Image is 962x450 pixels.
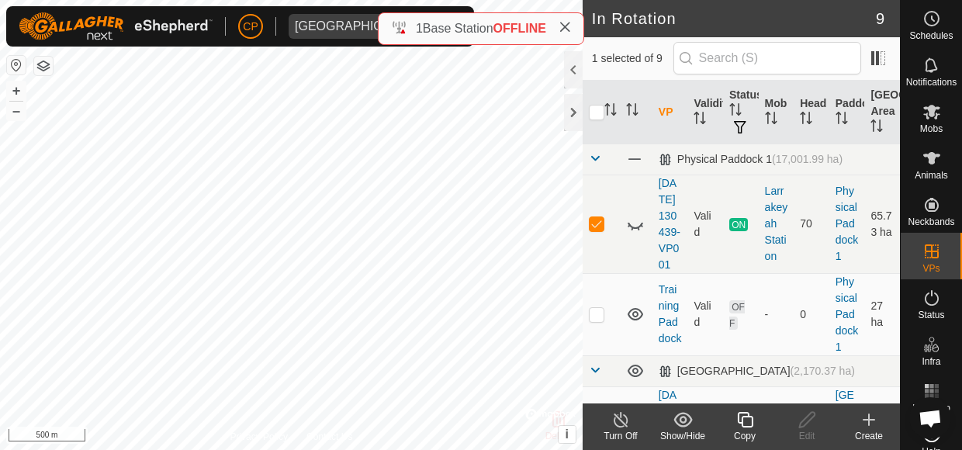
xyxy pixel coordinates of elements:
[864,273,900,355] td: 27 ha
[906,78,957,87] span: Notifications
[243,19,258,35] span: CP
[915,171,948,180] span: Animals
[729,106,742,118] p-sorticon: Activate to sort
[289,14,431,39] span: Manbulloo Station
[776,429,838,443] div: Edit
[19,12,213,40] img: Gallagher Logo
[908,217,954,227] span: Neckbands
[870,122,883,134] p-sorticon: Activate to sort
[794,81,829,144] th: Head
[838,429,900,443] div: Create
[590,429,652,443] div: Turn Off
[687,175,723,273] td: Valid
[306,430,352,444] a: Contact Us
[772,153,843,165] span: (17,001.99 ha)
[922,264,940,273] span: VPs
[794,273,829,355] td: 0
[652,429,714,443] div: Show/Hide
[759,81,794,144] th: Mob
[909,397,951,439] div: Open chat
[694,114,706,126] p-sorticon: Activate to sort
[794,175,829,273] td: 70
[836,185,859,262] a: Physical Paddock 1
[836,275,859,353] a: Physical Paddock 1
[673,42,861,74] input: Search (S)
[729,218,748,231] span: ON
[729,300,745,330] span: OFF
[423,22,493,35] span: Base Station
[876,7,884,30] span: 9
[230,430,288,444] a: Privacy Policy
[800,114,812,126] p-sorticon: Activate to sort
[864,175,900,273] td: 65.73 ha
[791,365,855,377] span: (2,170.37 ha)
[687,273,723,355] td: Valid
[918,310,944,320] span: Status
[7,81,26,100] button: +
[912,403,950,413] span: Heatmap
[566,427,569,441] span: i
[295,20,424,33] div: [GEOGRAPHIC_DATA]
[652,81,688,144] th: VP
[659,153,843,166] div: Physical Paddock 1
[723,81,759,144] th: Status
[659,177,680,271] a: [DATE] 130439-VP001
[687,81,723,144] th: Validity
[920,124,943,133] span: Mobs
[829,81,865,144] th: Paddock
[7,102,26,120] button: –
[909,31,953,40] span: Schedules
[836,114,848,126] p-sorticon: Activate to sort
[34,57,53,75] button: Map Layers
[592,9,876,28] h2: In Rotation
[659,365,855,378] div: [GEOGRAPHIC_DATA]
[864,81,900,144] th: [GEOGRAPHIC_DATA] Area
[714,429,776,443] div: Copy
[604,106,617,118] p-sorticon: Activate to sort
[922,357,940,366] span: Infra
[659,283,682,344] a: Training Paddock
[559,426,576,443] button: i
[765,183,788,265] div: Larrakeyah Station
[7,56,26,74] button: Reset Map
[765,306,788,323] div: -
[765,114,777,126] p-sorticon: Activate to sort
[493,22,546,35] span: OFFLINE
[416,22,423,35] span: 1
[626,106,638,118] p-sorticon: Activate to sort
[592,50,673,67] span: 1 selected of 9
